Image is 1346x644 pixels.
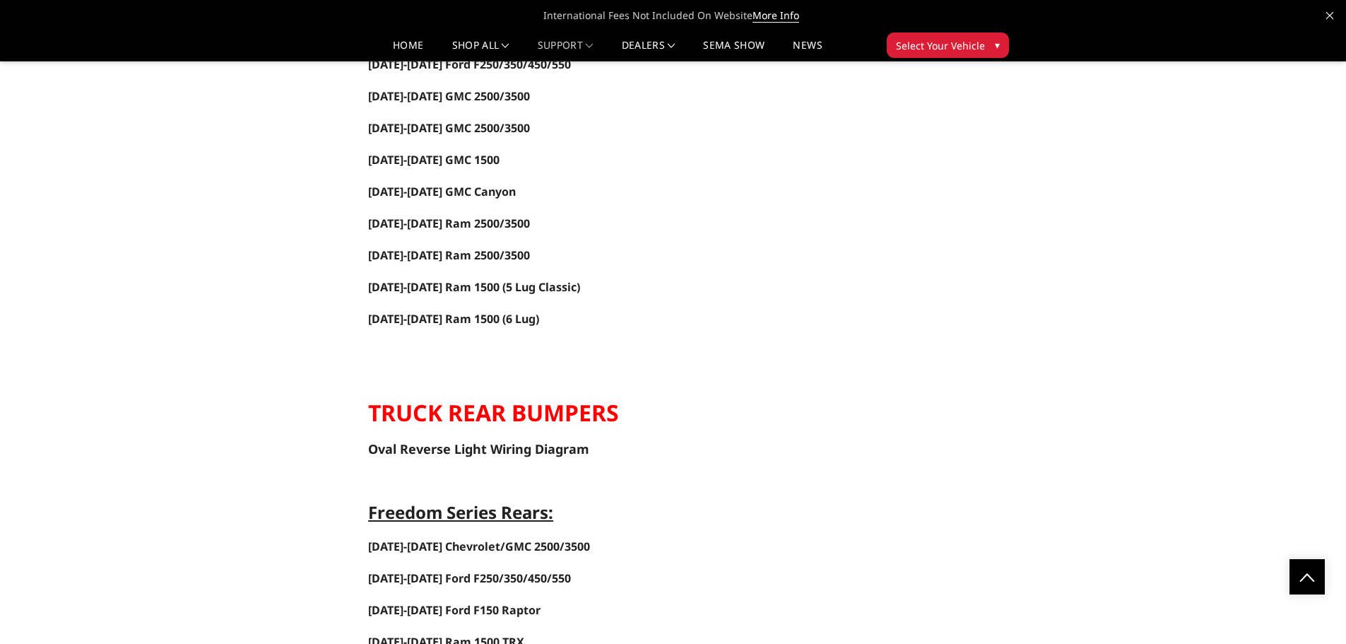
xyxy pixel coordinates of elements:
span: [DATE]-[DATE] Ford F250/350/450/550 [368,570,571,586]
a: Oval Reverse Light Wiring Diagram [368,443,589,457]
a: shop all [452,40,509,61]
span: Select Your Vehicle [896,38,985,53]
span: ▾ [995,37,1000,52]
button: Select Your Vehicle [887,33,1009,58]
a: [DATE]-[DATE] GMC 2500/3500 [368,88,530,104]
a: Home [393,40,423,61]
span: [DATE]-[DATE] Ford F250/350/450/550 [368,57,571,72]
a: [DATE]-[DATE] Ford F250/350/450/550 [368,58,571,71]
a: [DATE]-[DATE] GMC 2500/3500 [368,120,530,136]
a: [DATE]-[DATE] Ram 2500/3500 [368,216,530,231]
a: [DATE]-[DATE] Ram 2500/3500 [368,247,530,263]
a: More Info [752,8,799,23]
a: [DATE]-[DATE] Ram 1500 (5 Lug Classic) [368,281,580,294]
a: Dealers [622,40,675,61]
span: [DATE]-[DATE] Ram 1500 ( [368,279,506,295]
a: Click to Top [1289,559,1325,595]
a: [DATE]-[DATE] GMC 1500 [368,152,500,168]
span: 5 Lug Classic) [506,279,580,295]
a: SEMA Show [703,40,764,61]
a: [DATE]-[DATE] Ram 1500 (6 Lug) [368,311,539,327]
span: Oval Reverse Light Wiring Diagram [368,440,589,457]
span: International Fees Not Included On Website [165,1,1182,30]
a: [DATE]-[DATE] GMC Canyon [368,184,516,199]
a: [DATE]-[DATE] Ford F250/350/450/550 [368,572,571,585]
a: News [793,40,822,61]
a: Support [538,40,594,61]
a: [DATE]-[DATE] Chevrolet/GMC 2500/3500 [368,540,590,554]
span: [DATE]-[DATE] Ford F150 Raptor [368,602,541,618]
strong: TRUCK REAR BUMPERS [368,397,619,428]
strong: Freedom Series Rears: [368,500,553,524]
a: [DATE]-[DATE] Ford F150 Raptor [368,604,541,617]
span: [DATE]-[DATE] Chevrolet/GMC 2500/3500 [368,539,590,554]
